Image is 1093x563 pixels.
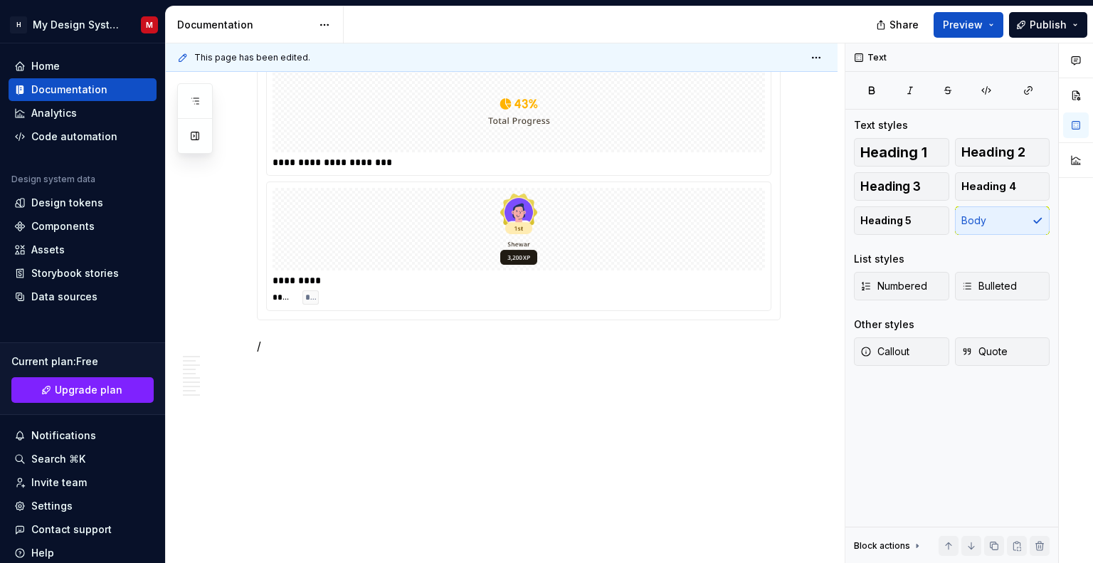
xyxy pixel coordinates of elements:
[961,145,1025,159] span: Heading 2
[31,106,77,120] div: Analytics
[9,125,157,148] a: Code automation
[31,219,95,233] div: Components
[860,279,927,293] span: Numbered
[9,55,157,78] a: Home
[961,179,1016,194] span: Heading 4
[1009,12,1087,38] button: Publish
[11,354,154,369] div: Current plan : Free
[11,174,95,185] div: Design system data
[9,262,157,285] a: Storybook stories
[869,12,928,38] button: Share
[854,138,949,167] button: Heading 1
[9,78,157,101] a: Documentation
[860,145,927,159] span: Heading 1
[9,238,157,261] a: Assets
[31,522,112,537] div: Contact support
[9,448,157,470] button: Search ⌘K
[854,206,949,235] button: Heading 5
[31,196,103,210] div: Design tokens
[860,214,912,228] span: Heading 5
[955,172,1050,201] button: Heading 4
[146,19,153,31] div: M
[10,16,27,33] div: H
[854,540,910,552] div: Block actions
[31,83,107,97] div: Documentation
[31,428,96,443] div: Notifications
[9,191,157,214] a: Design tokens
[31,546,54,560] div: Help
[943,18,983,32] span: Preview
[955,272,1050,300] button: Bulleted
[860,344,909,359] span: Callout
[961,344,1008,359] span: Quote
[854,317,914,332] div: Other styles
[9,424,157,447] button: Notifications
[854,337,949,366] button: Callout
[889,18,919,32] span: Share
[9,215,157,238] a: Components
[33,18,124,32] div: My Design System
[9,518,157,541] button: Contact support
[177,18,312,32] div: Documentation
[854,172,949,201] button: Heading 3
[955,138,1050,167] button: Heading 2
[9,102,157,125] a: Analytics
[961,279,1017,293] span: Bulleted
[9,471,157,494] a: Invite team
[31,59,60,73] div: Home
[31,499,73,513] div: Settings
[9,285,157,308] a: Data sources
[9,495,157,517] a: Settings
[11,377,154,403] button: Upgrade plan
[854,272,949,300] button: Numbered
[55,383,122,397] span: Upgrade plan
[955,337,1050,366] button: Quote
[854,118,908,132] div: Text styles
[31,243,65,257] div: Assets
[194,52,310,63] span: This page has been edited.
[31,290,97,304] div: Data sources
[31,130,117,144] div: Code automation
[854,536,923,556] div: Block actions
[934,12,1003,38] button: Preview
[31,452,85,466] div: Search ⌘K
[860,179,921,194] span: Heading 3
[257,337,781,354] p: /
[31,266,119,280] div: Storybook stories
[31,475,87,490] div: Invite team
[1030,18,1067,32] span: Publish
[3,9,162,40] button: HMy Design SystemM
[854,252,904,266] div: List styles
